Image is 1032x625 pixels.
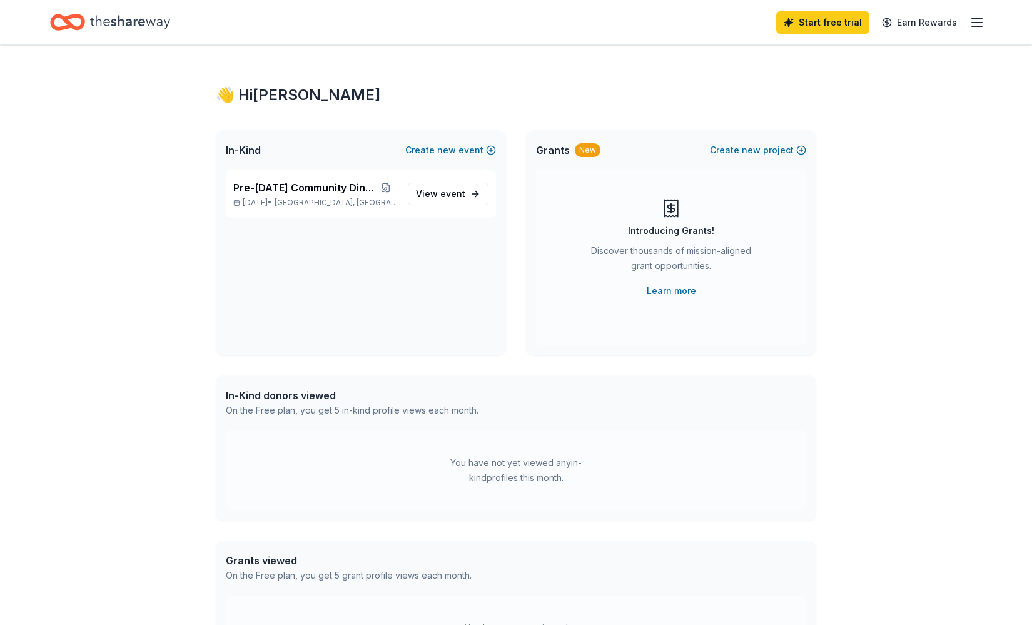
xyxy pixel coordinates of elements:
[416,186,465,201] span: View
[226,143,261,158] span: In-Kind
[742,143,761,158] span: new
[233,180,374,195] span: Pre-[DATE] Community Dinner
[226,403,478,418] div: On the Free plan, you get 5 in-kind profile views each month.
[275,198,398,208] span: [GEOGRAPHIC_DATA], [GEOGRAPHIC_DATA]
[226,388,478,403] div: In-Kind donors viewed
[226,553,472,568] div: Grants viewed
[440,188,465,199] span: event
[405,143,496,158] button: Createnewevent
[776,11,869,34] a: Start free trial
[216,85,816,105] div: 👋 Hi [PERSON_NAME]
[536,143,570,158] span: Grants
[874,11,964,34] a: Earn Rewards
[408,183,488,205] a: View event
[50,8,170,37] a: Home
[647,283,696,298] a: Learn more
[710,143,806,158] button: Createnewproject
[233,198,398,208] p: [DATE] •
[586,243,756,278] div: Discover thousands of mission-aligned grant opportunities.
[575,143,600,157] div: New
[438,455,594,485] div: You have not yet viewed any in-kind profiles this month.
[226,568,472,583] div: On the Free plan, you get 5 grant profile views each month.
[628,223,714,238] div: Introducing Grants!
[437,143,456,158] span: new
